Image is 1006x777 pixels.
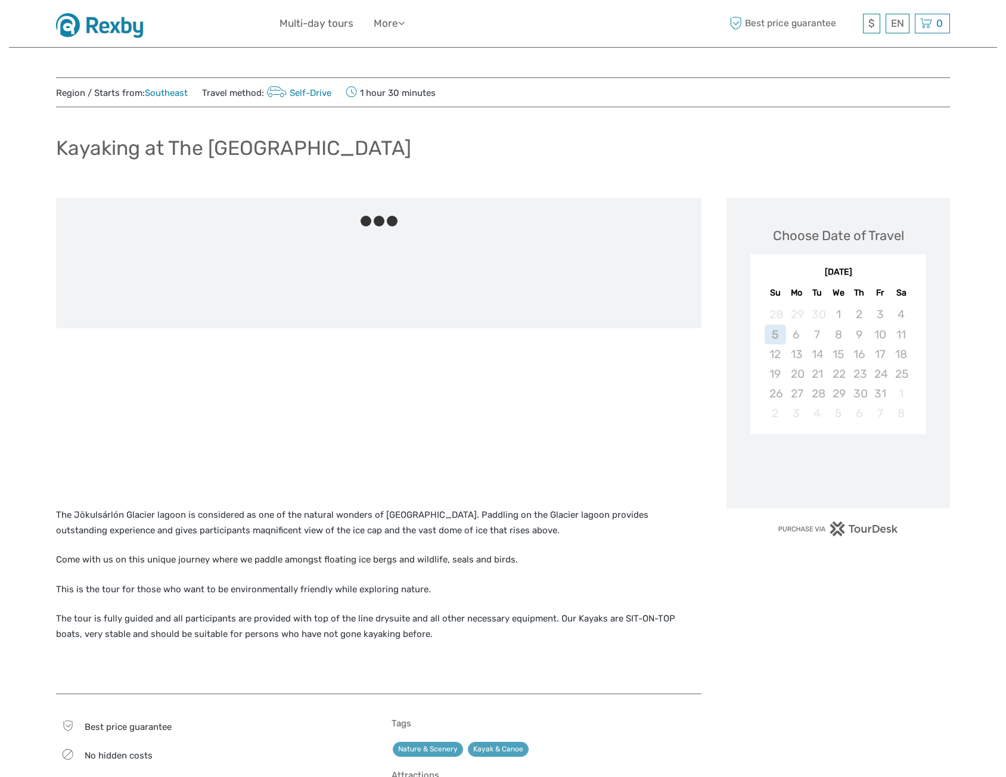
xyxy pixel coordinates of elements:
[765,403,785,423] div: Not available Sunday, November 2nd, 2025
[870,285,890,301] div: Fr
[828,364,849,384] div: Not available Wednesday, October 22nd, 2025
[870,403,890,423] div: Not available Friday, November 7th, 2025
[56,508,701,538] p: The Jökulsárlón Glacier lagoon is considered as one of the natural wonders of [GEOGRAPHIC_DATA]. ...
[870,344,890,364] div: Not available Friday, October 17th, 2025
[56,611,701,642] p: The tour is fully guided and all participants are provided with top of the line drysuite and all ...
[828,285,849,301] div: We
[264,88,331,98] a: Self-Drive
[346,84,436,101] span: 1 hour 30 minutes
[56,136,411,160] h1: Kayaking at The [GEOGRAPHIC_DATA]
[807,285,828,301] div: Tu
[870,325,890,344] div: Not available Friday, October 10th, 2025
[765,285,785,301] div: Su
[849,325,870,344] div: Not available Thursday, October 9th, 2025
[807,384,828,403] div: Not available Tuesday, October 28th, 2025
[754,304,922,423] div: month 2025-10
[56,582,701,598] p: This is the tour for those who want to be environmentally friendly while exploring nature.
[468,742,529,757] a: Kayak & Canoe
[786,364,807,384] div: Not available Monday, October 20th, 2025
[765,384,785,403] div: Not available Sunday, October 26th, 2025
[890,285,911,301] div: Sa
[849,285,870,301] div: Th
[870,364,890,384] div: Not available Friday, October 24th, 2025
[393,742,463,757] a: Nature & Scenery
[85,722,172,732] span: Best price guarantee
[828,304,849,324] div: Not available Wednesday, October 1st, 2025
[890,364,911,384] div: Not available Saturday, October 25th, 2025
[374,15,405,32] a: More
[834,465,842,473] div: Loading...
[828,384,849,403] div: Not available Wednesday, October 29th, 2025
[849,304,870,324] div: Not available Thursday, October 2nd, 2025
[786,403,807,423] div: Not available Monday, November 3rd, 2025
[202,84,331,101] span: Travel method:
[849,384,870,403] div: Not available Thursday, October 30th, 2025
[890,344,911,364] div: Not available Saturday, October 18th, 2025
[765,364,785,384] div: Not available Sunday, October 19th, 2025
[807,364,828,384] div: Not available Tuesday, October 21st, 2025
[786,384,807,403] div: Not available Monday, October 27th, 2025
[726,14,860,33] span: Best price guarantee
[828,325,849,344] div: Not available Wednesday, October 8th, 2025
[765,325,785,344] div: Not available Sunday, October 5th, 2025
[145,88,188,98] a: Southeast
[807,403,828,423] div: Not available Tuesday, November 4th, 2025
[890,304,911,324] div: Not available Saturday, October 4th, 2025
[868,17,875,29] span: $
[778,521,899,536] img: PurchaseViaTourDesk.png
[786,285,807,301] div: Mo
[786,344,807,364] div: Not available Monday, October 13th, 2025
[890,403,911,423] div: Not available Saturday, November 8th, 2025
[807,344,828,364] div: Not available Tuesday, October 14th, 2025
[765,304,785,324] div: Not available Sunday, September 28th, 2025
[890,384,911,403] div: Not available Saturday, November 1st, 2025
[56,87,188,100] span: Region / Starts from:
[890,325,911,344] div: Not available Saturday, October 11th, 2025
[56,9,152,38] img: 1430-dd05a757-d8ed-48de-a814-6052a4ad6914_logo_small.jpg
[849,403,870,423] div: Not available Thursday, November 6th, 2025
[765,344,785,364] div: Not available Sunday, October 12th, 2025
[56,552,701,568] p: Come with us on this unique journey where we paddle amongst floating ice bergs and wildlife, seal...
[870,304,890,324] div: Not available Friday, October 3rd, 2025
[849,364,870,384] div: Not available Thursday, October 23rd, 2025
[786,304,807,324] div: Not available Monday, September 29th, 2025
[280,15,353,32] a: Multi-day tours
[786,325,807,344] div: Not available Monday, October 6th, 2025
[750,266,926,279] div: [DATE]
[773,226,904,245] div: Choose Date of Travel
[870,384,890,403] div: Not available Friday, October 31st, 2025
[828,403,849,423] div: Not available Wednesday, November 5th, 2025
[807,304,828,324] div: Not available Tuesday, September 30th, 2025
[392,718,702,729] h5: Tags
[886,14,909,33] div: EN
[85,750,153,761] span: No hidden costs
[934,17,945,29] span: 0
[828,344,849,364] div: Not available Wednesday, October 15th, 2025
[849,344,870,364] div: Not available Thursday, October 16th, 2025
[807,325,828,344] div: Not available Tuesday, October 7th, 2025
